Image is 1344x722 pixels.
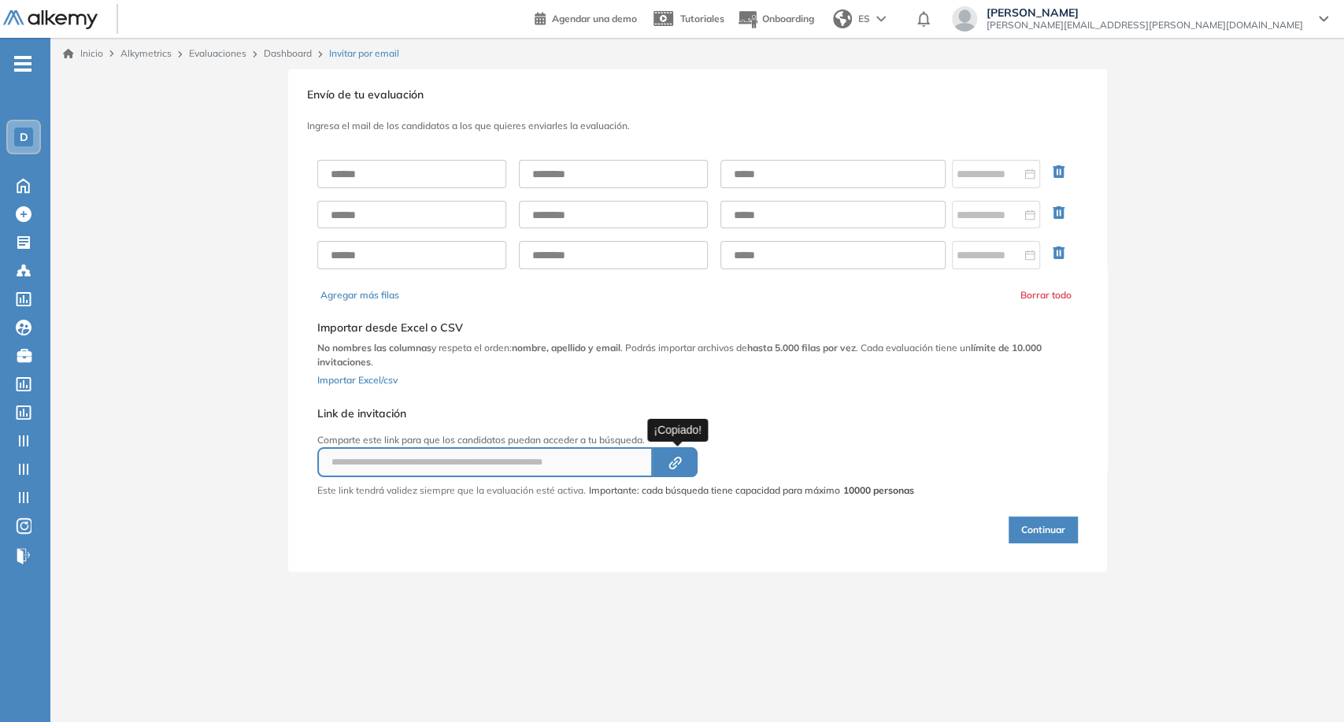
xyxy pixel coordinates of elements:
span: [PERSON_NAME] [987,6,1303,19]
a: Agendar una demo [535,8,637,27]
button: Agregar más filas [320,288,399,302]
a: Evaluaciones [189,47,246,59]
a: Dashboard [264,47,312,59]
p: Comparte este link para que los candidatos puedan acceder a tu búsqueda. [317,433,914,447]
span: Importar Excel/csv [317,374,398,386]
span: Agendar una demo [552,13,637,24]
img: world [833,9,852,28]
h3: Envío de tu evaluación [307,88,1088,102]
span: D [20,131,28,143]
button: Importar Excel/csv [317,369,398,388]
span: Onboarding [762,13,814,24]
img: arrow [876,16,886,22]
button: Borrar todo [1020,288,1072,302]
strong: 10000 personas [843,484,914,496]
b: nombre, apellido y email [512,342,620,354]
span: ES [858,12,870,26]
span: Invitar por email [329,46,399,61]
span: Tutoriales [680,13,724,24]
b: hasta 5.000 filas por vez [747,342,856,354]
a: Inicio [63,46,103,61]
img: Logo [3,10,98,30]
b: No nombres las columnas [317,342,431,354]
h3: Ingresa el mail de los candidatos a los que quieres enviarles la evaluación. [307,120,1088,131]
p: Este link tendrá validez siempre que la evaluación esté activa. [317,483,586,498]
div: ¡Copiado! [647,418,708,441]
h5: Link de invitación [317,407,914,420]
span: [PERSON_NAME][EMAIL_ADDRESS][PERSON_NAME][DOMAIN_NAME] [987,19,1303,31]
span: Alkymetrics [120,47,172,59]
button: Continuar [1009,517,1078,543]
button: Onboarding [737,2,814,36]
i: - [14,62,31,65]
p: y respeta el orden: . Podrás importar archivos de . Cada evaluación tiene un . [317,341,1078,369]
h5: Importar desde Excel o CSV [317,321,1078,335]
span: Importante: cada búsqueda tiene capacidad para máximo [589,483,914,498]
b: límite de 10.000 invitaciones [317,342,1042,368]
